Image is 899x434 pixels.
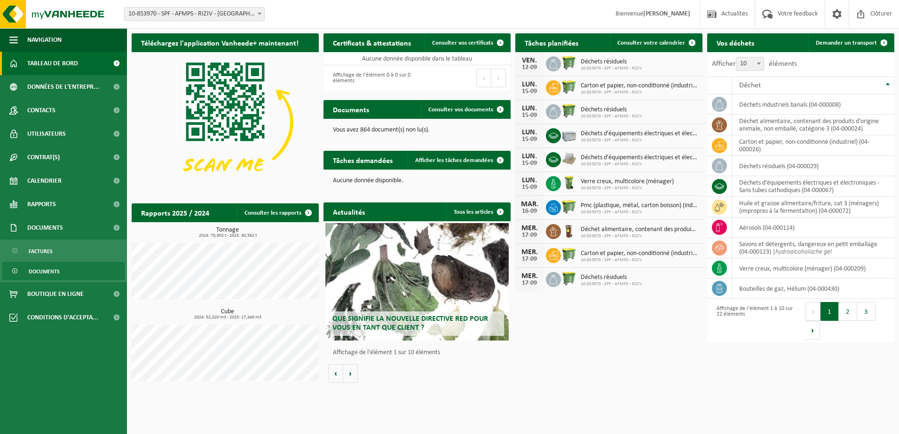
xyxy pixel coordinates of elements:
img: WB-0140-HPE-BN-06 [561,223,577,239]
img: WB-0660-HPE-GN-50 [561,199,577,215]
span: Déchets résiduels [581,274,642,281]
div: LUN. [520,129,539,136]
span: Documents [29,263,60,280]
span: Déchets d'équipements électriques et électroniques - sans tubes cathodiques [581,130,698,138]
h2: Rapports 2025 / 2024 [132,203,219,222]
span: Déchets d'équipements électriques et électroniques - sans tubes cathodiques [581,154,698,162]
div: 15-09 [520,136,539,143]
span: Que signifie la nouvelle directive RED pour vous en tant que client ? [332,315,488,332]
div: 12-09 [520,64,539,71]
td: bouteilles de gaz, Hélium (04-000430) [732,279,894,299]
p: Affichage de l'élément 1 sur 10 éléments [333,349,506,356]
div: MAR. [520,201,539,208]
td: déchet alimentaire, contenant des produits d'origine animale, non emballé, catégorie 3 (04-000024) [732,115,894,135]
span: Déchet [739,82,761,89]
img: Download de VHEPlus App [132,52,319,193]
img: WB-0770-HPE-GN-50 [561,271,577,287]
img: WB-0770-HPE-GN-50 [561,55,577,71]
div: MER. [520,225,539,232]
td: déchets d'équipements électriques et électroniques - Sans tubes cathodiques (04-000067) [732,176,894,197]
div: 16-09 [520,208,539,215]
span: Consulter votre calendrier [617,40,685,46]
td: aérosols (04-000114) [732,217,894,238]
span: 10-853970 - SPF - AFMPS - RIZIV - BRUXELLES [124,7,265,21]
h3: Tonnage [136,227,319,238]
div: 17-09 [520,256,539,263]
button: Previous [476,69,491,87]
span: Conditions d'accepta... [27,306,98,329]
h2: Actualités [323,202,374,221]
span: 10 [736,57,764,71]
a: Consulter les rapports [237,203,318,222]
button: 2 [839,302,857,321]
td: Aucune donnée disponible dans le tableau [323,52,511,65]
div: 17-09 [520,232,539,239]
img: LP-PA-00000-WDN-11 [561,151,577,167]
td: déchets industriels banals (04-000008) [732,94,894,115]
div: VEN. [520,57,539,64]
span: Factures [29,242,53,260]
a: Consulter votre calendrier [610,33,702,52]
a: Afficher les tâches demandées [408,151,510,170]
span: Carton et papier, non-conditionné (industriel) [581,82,698,90]
span: Carton et papier, non-conditionné (industriel) [581,250,698,257]
img: WB-0770-HPE-GN-50 [561,103,577,119]
td: déchets résiduels (04-000029) [732,156,894,176]
span: Données de l'entrepr... [27,75,99,99]
span: 10-853970 - SPF - AFMPS - RIZIV [581,162,698,167]
span: 10-853970 - SPF - AFMPS - RIZIV - BRUXELLES [125,8,264,21]
label: Afficher éléments [712,60,797,68]
span: Tableau de bord [27,52,78,75]
span: 10-853970 - SPF - AFMPS - RIZIV [581,257,698,263]
span: Consulter vos documents [428,107,493,113]
span: Contacts [27,99,55,122]
a: Que signifie la nouvelle directive RED pour vous en tant que client ? [325,223,509,341]
span: Contrat(s) [27,146,60,169]
span: 10-853970 - SPF - AFMPS - RIZIV [581,186,674,191]
span: 10-853970 - SPF - AFMPS - RIZIV [581,66,642,71]
span: Verre creux, multicolore (ménager) [581,178,674,186]
div: 17-09 [520,280,539,287]
h2: Tâches demandées [323,151,402,169]
td: savons et détergents, dangereux en petit emballage (04-000123) | [732,238,894,258]
span: 10-853970 - SPF - AFMPS - RIZIV [581,281,642,287]
button: Vorige [328,364,343,383]
span: Déchet alimentaire, contenant des produits d'origine animale, non emballé, catég... [581,226,698,233]
span: Navigation [27,28,62,52]
a: Consulter vos certificats [425,33,510,52]
div: LUN. [520,81,539,88]
img: WB-0660-HPE-GN-50 [561,247,577,263]
strong: [PERSON_NAME] [643,10,690,17]
div: 15-09 [520,112,539,119]
button: Next [805,321,820,340]
span: Déchets résiduels [581,106,642,114]
div: LUN. [520,153,539,160]
span: Calendrier [27,169,62,193]
img: WB-0660-HPE-GN-50 [561,79,577,95]
div: Affichage de l'élément 0 à 0 sur 0 éléments [328,68,412,88]
span: 10-853970 - SPF - AFMPS - RIZIV [581,114,642,119]
span: Afficher les tâches demandées [415,157,493,163]
h2: Tâches planifiées [515,33,588,52]
div: 15-09 [520,88,539,95]
div: LUN. [520,177,539,184]
span: Documents [27,216,63,240]
div: LUN. [520,105,539,112]
p: Aucune donnée disponible. [333,178,501,184]
a: Tous les articles [446,202,510,221]
img: PB-LB-0680-HPE-GY-11 [561,127,577,143]
span: Déchets résiduels [581,58,642,66]
button: Previous [805,302,820,321]
p: Vous avez 864 document(s) non lu(s). [333,127,501,133]
span: 10-853970 - SPF - AFMPS - RIZIV [581,233,698,239]
span: 2024: 70,902 t - 2025: 40,562 t [136,233,319,238]
div: 15-09 [520,184,539,191]
span: Consulter vos certificats [432,40,493,46]
h2: Vos déchets [707,33,764,52]
td: carton et papier, non-conditionné (industriel) (04-000026) [732,135,894,156]
span: 10-853970 - SPF - AFMPS - RIZIV [581,138,698,143]
h2: Téléchargez l'application Vanheede+ maintenant! [132,33,308,52]
span: Demander un transport [816,40,877,46]
button: Next [491,69,506,87]
img: WB-0140-HPE-GN-50 [561,175,577,191]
